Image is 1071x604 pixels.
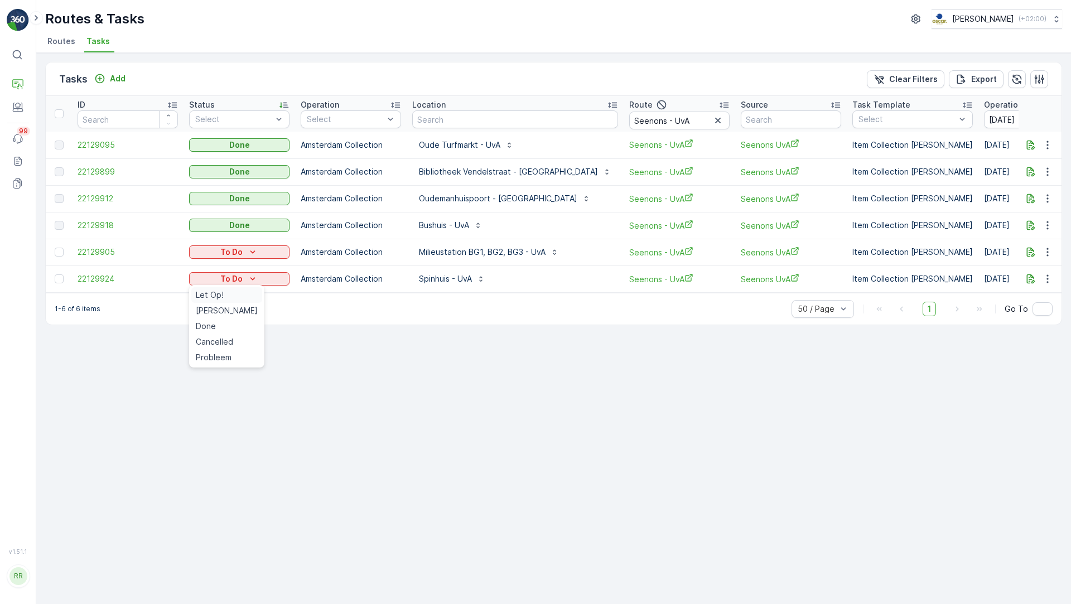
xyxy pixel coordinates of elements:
p: Item Collection [PERSON_NAME] [852,139,973,151]
p: Item Collection [PERSON_NAME] [852,247,973,258]
span: 22129095 [78,139,178,151]
p: Tasks [59,71,88,87]
a: Seenons - UvA [629,273,730,285]
input: dd/mm/yyyy [984,110,1060,128]
span: 22129912 [78,193,178,204]
p: Oudemanhuispoort - [GEOGRAPHIC_DATA] [419,193,577,204]
span: Seenons UvA [741,247,841,258]
p: Route [629,99,653,110]
a: Seenons UvA [741,166,841,178]
button: Done [189,192,290,205]
p: Operation [301,99,339,110]
p: Select [195,114,272,125]
a: Seenons UvA [741,273,841,285]
p: ( +02:00 ) [1019,15,1046,23]
span: Done [196,321,216,332]
button: Oude Turfmarkt - UvA [412,136,520,154]
a: 22129918 [78,220,178,231]
p: Operation Date [984,99,1043,110]
button: Milieustation BG1, BG2, BG3 - UvA [412,243,566,261]
p: Status [189,99,215,110]
input: Search [741,110,841,128]
p: Add [110,73,126,84]
button: Done [189,219,290,232]
span: Let Op! [196,289,224,301]
button: Export [949,70,1004,88]
div: Toggle Row Selected [55,274,64,283]
span: Routes [47,36,75,47]
p: Amsterdam Collection [301,193,401,204]
span: [PERSON_NAME] [196,305,258,316]
p: 99 [19,127,28,136]
p: To Do [220,273,243,284]
p: Done [229,166,250,177]
p: Done [229,193,250,204]
a: Seenons - UvA [629,139,730,151]
input: Search [78,110,178,128]
button: To Do [189,272,290,286]
p: Amsterdam Collection [301,166,401,177]
img: basis-logo_rgb2x.png [932,13,948,25]
a: Seenons UvA [741,139,841,151]
p: Item Collection [PERSON_NAME] [852,193,973,204]
p: Spinhuis - UvA [419,273,472,284]
a: Seenons - UvA [629,220,730,231]
div: Toggle Row Selected [55,141,64,149]
p: Done [229,220,250,231]
span: Go To [1005,303,1028,315]
div: Toggle Row Selected [55,194,64,203]
p: Source [741,99,768,110]
input: Search [629,112,730,129]
p: To Do [220,247,243,258]
button: Bushuis - UvA [412,216,489,234]
button: [PERSON_NAME](+02:00) [932,9,1062,29]
div: RR [9,567,27,585]
a: 99 [7,128,29,150]
span: Tasks [86,36,110,47]
span: v 1.51.1 [7,548,29,555]
p: Select [307,114,384,125]
button: Clear Filters [867,70,944,88]
p: ID [78,99,85,110]
span: Probleem [196,352,231,363]
a: 22129905 [78,247,178,258]
button: Spinhuis - UvA [412,270,492,288]
p: Bushuis - UvA [419,220,469,231]
p: [PERSON_NAME] [952,13,1014,25]
p: Milieustation BG1, BG2, BG3 - UvA [419,247,546,258]
p: Oude Turfmarkt - UvA [419,139,500,151]
p: Amsterdam Collection [301,273,401,284]
p: Item Collection [PERSON_NAME] [852,220,973,231]
span: Cancelled [196,336,233,347]
p: Export [971,74,997,85]
button: RR [7,557,29,595]
p: Bibliotheek Vendelstraat - [GEOGRAPHIC_DATA] [419,166,598,177]
p: Amsterdam Collection [301,247,401,258]
a: Seenons UvA [741,193,841,205]
a: Seenons - UvA [629,193,730,205]
p: Done [229,139,250,151]
a: Seenons - UvA [629,166,730,178]
p: Clear Filters [889,74,938,85]
p: Item Collection [PERSON_NAME] [852,166,973,177]
a: Seenons - UvA [629,247,730,258]
p: Select [858,114,956,125]
ul: To Do [189,285,264,368]
p: Amsterdam Collection [301,139,401,151]
p: 1-6 of 6 items [55,305,100,313]
a: 22129899 [78,166,178,177]
button: Add [90,72,130,85]
img: logo [7,9,29,31]
span: 22129924 [78,273,178,284]
span: Seenons UvA [741,220,841,231]
p: Task Template [852,99,910,110]
button: Done [189,138,290,152]
p: Amsterdam Collection [301,220,401,231]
